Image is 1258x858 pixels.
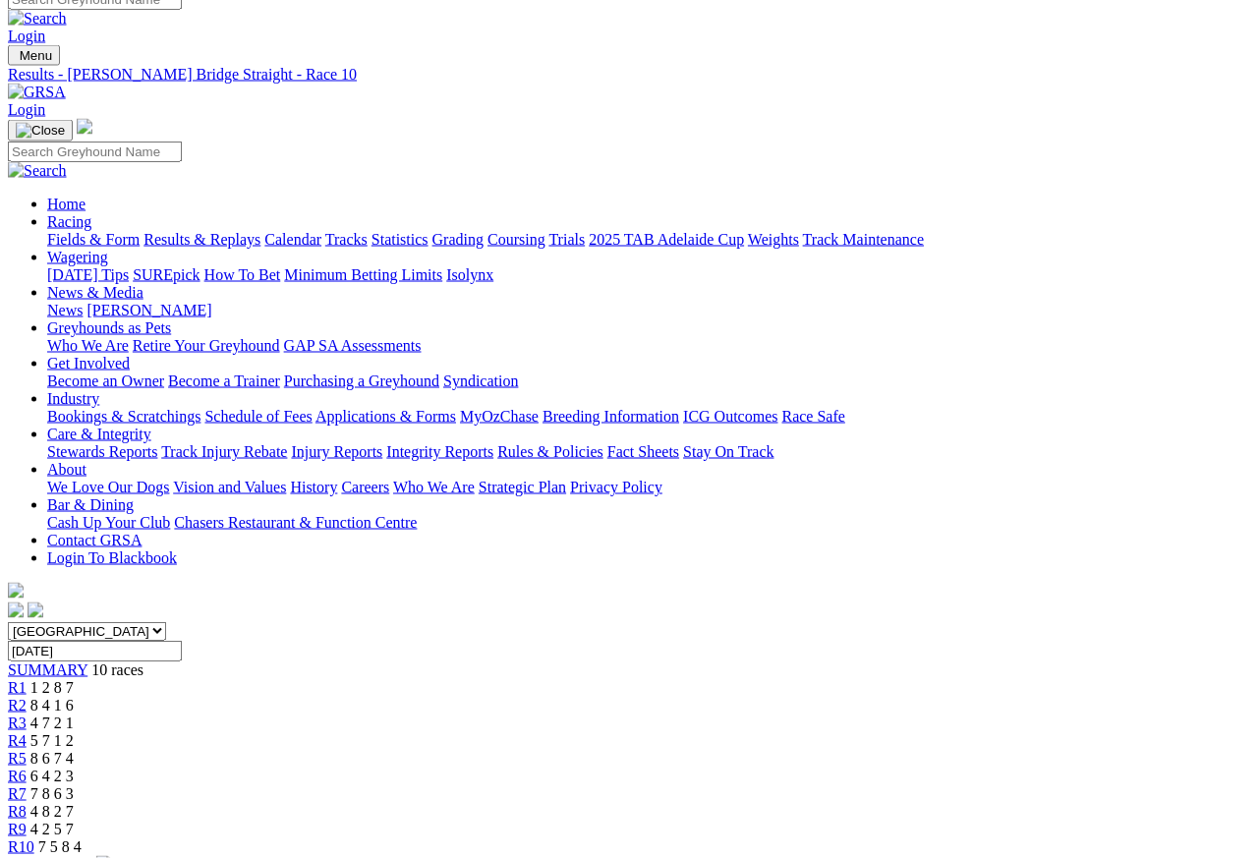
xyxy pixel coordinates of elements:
a: Track Maintenance [803,231,924,248]
a: Stewards Reports [47,443,157,460]
a: Calendar [264,231,321,248]
a: GAP SA Assessments [284,337,422,354]
a: Isolynx [446,266,493,283]
a: Tracks [325,231,368,248]
a: News & Media [47,284,143,301]
a: Syndication [443,372,518,389]
div: Get Involved [47,372,1250,390]
a: Fact Sheets [607,443,679,460]
a: Schedule of Fees [204,408,312,425]
a: Statistics [372,231,429,248]
a: Results - [PERSON_NAME] Bridge Straight - Race 10 [8,66,1250,84]
a: Chasers Restaurant & Function Centre [174,514,417,531]
img: Close [16,123,65,139]
span: 6 4 2 3 [30,768,74,784]
a: Privacy Policy [570,479,662,495]
a: Become a Trainer [168,372,280,389]
a: We Love Our Dogs [47,479,169,495]
a: Injury Reports [291,443,382,460]
span: 1 2 8 7 [30,679,74,696]
a: [DATE] Tips [47,266,129,283]
div: Greyhounds as Pets [47,337,1250,355]
span: 8 6 7 4 [30,750,74,767]
img: facebook.svg [8,602,24,618]
a: Care & Integrity [47,426,151,442]
a: Purchasing a Greyhound [284,372,439,389]
a: Minimum Betting Limits [284,266,442,283]
a: Race Safe [781,408,844,425]
a: MyOzChase [460,408,539,425]
span: 7 8 6 3 [30,785,74,802]
img: logo-grsa-white.png [77,119,92,135]
a: R10 [8,838,34,855]
a: R2 [8,697,27,714]
a: Track Injury Rebate [161,443,287,460]
span: 8 4 1 6 [30,697,74,714]
a: Trials [548,231,585,248]
a: Cash Up Your Club [47,514,170,531]
a: Breeding Information [543,408,679,425]
a: R3 [8,715,27,731]
a: Bookings & Scratchings [47,408,200,425]
div: Care & Integrity [47,443,1250,461]
a: Racing [47,213,91,230]
a: Grading [432,231,484,248]
span: 4 8 2 7 [30,803,74,820]
a: Vision and Values [173,479,286,495]
a: Get Involved [47,355,130,372]
a: Greyhounds as Pets [47,319,171,336]
span: R9 [8,821,27,837]
a: About [47,461,86,478]
a: News [47,302,83,318]
input: Search [8,142,182,162]
a: Fields & Form [47,231,140,248]
div: News & Media [47,302,1250,319]
img: Search [8,10,67,28]
a: Home [47,196,86,212]
a: SUREpick [133,266,200,283]
a: ICG Outcomes [683,408,777,425]
a: Bar & Dining [47,496,134,513]
a: R7 [8,785,27,802]
div: Racing [47,231,1250,249]
a: R4 [8,732,27,749]
a: Become an Owner [47,372,164,389]
a: History [290,479,337,495]
a: Industry [47,390,99,407]
img: logo-grsa-white.png [8,583,24,599]
a: Login [8,101,45,118]
a: Login [8,28,45,44]
span: R8 [8,803,27,820]
a: SUMMARY [8,661,87,678]
img: GRSA [8,84,66,101]
a: R1 [8,679,27,696]
a: Careers [341,479,389,495]
a: Applications & Forms [315,408,456,425]
a: Who We Are [393,479,475,495]
a: R6 [8,768,27,784]
a: Stay On Track [683,443,773,460]
span: 7 5 8 4 [38,838,82,855]
a: Retire Your Greyhound [133,337,280,354]
input: Select date [8,641,182,661]
span: 4 2 5 7 [30,821,74,837]
a: Weights [748,231,799,248]
a: Wagering [47,249,108,265]
span: 4 7 2 1 [30,715,74,731]
a: Coursing [487,231,545,248]
a: R5 [8,750,27,767]
span: 10 races [91,661,143,678]
a: Integrity Reports [386,443,493,460]
div: Industry [47,408,1250,426]
a: Login To Blackbook [47,549,177,566]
